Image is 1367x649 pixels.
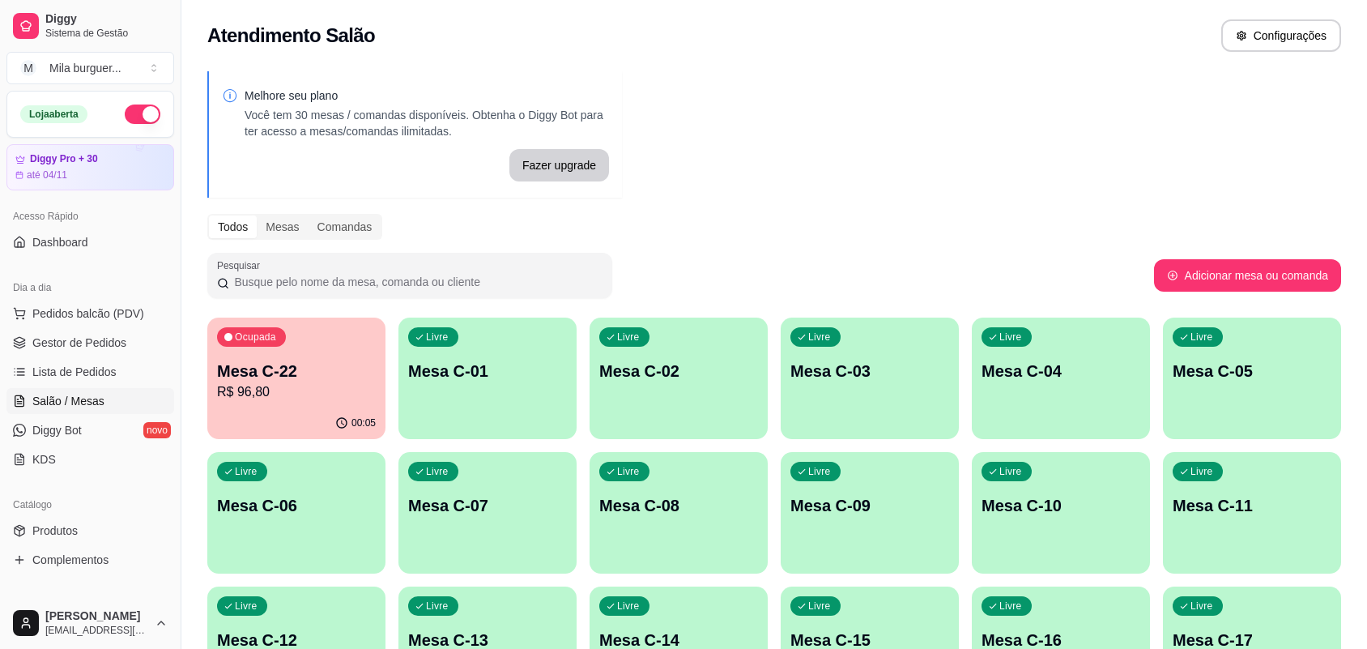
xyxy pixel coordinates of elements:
[245,88,609,104] p: Melhore seu plano
[808,600,831,613] p: Livre
[6,52,174,84] button: Select a team
[45,609,148,624] span: [PERSON_NAME]
[32,552,109,568] span: Complementos
[32,335,126,351] span: Gestor de Pedidos
[32,234,88,250] span: Dashboard
[999,465,1022,478] p: Livre
[245,107,609,139] p: Você tem 30 mesas / comandas disponíveis. Obtenha o Diggy Bot para ter acesso a mesas/comandas il...
[1190,331,1213,344] p: Livre
[590,318,768,439] button: LivreMesa C-02
[617,600,640,613] p: Livre
[6,144,174,190] a: Diggy Pro + 30até 04/11
[49,60,121,76] div: Mila burguer ...
[207,23,375,49] h2: Atendimento Salão
[6,446,174,472] a: KDS
[235,465,258,478] p: Livre
[1154,259,1341,292] button: Adicionar mesa ou comanda
[6,492,174,518] div: Catálogo
[32,393,104,409] span: Salão / Mesas
[45,12,168,27] span: Diggy
[6,301,174,327] button: Pedidos balcão (PDV)
[1221,19,1341,52] button: Configurações
[351,416,376,429] p: 00:05
[209,216,257,238] div: Todos
[790,494,949,517] p: Mesa C-09
[617,331,640,344] p: Livre
[217,382,376,402] p: R$ 96,80
[309,216,381,238] div: Comandas
[32,451,56,468] span: KDS
[999,600,1022,613] p: Livre
[1190,465,1213,478] p: Livre
[217,494,376,517] p: Mesa C-06
[1163,318,1341,439] button: LivreMesa C-05
[426,331,449,344] p: Livre
[999,331,1022,344] p: Livre
[1173,360,1331,382] p: Mesa C-05
[257,216,308,238] div: Mesas
[235,600,258,613] p: Livre
[426,465,449,478] p: Livre
[408,360,567,382] p: Mesa C-01
[972,318,1150,439] button: LivreMesa C-04
[398,318,577,439] button: LivreMesa C-01
[781,318,959,439] button: LivreMesa C-03
[972,452,1150,574] button: LivreMesa C-10
[27,169,67,181] article: até 04/11
[599,360,758,382] p: Mesa C-02
[6,359,174,385] a: Lista de Pedidos
[235,331,276,344] p: Ocupada
[6,203,174,229] div: Acesso Rápido
[125,105,160,124] button: Alterar Status
[6,604,174,643] button: [PERSON_NAME][EMAIL_ADDRESS][DOMAIN_NAME]
[6,330,174,356] a: Gestor de Pedidos
[1173,494,1331,517] p: Mesa C-11
[408,494,567,517] p: Mesa C-07
[790,360,949,382] p: Mesa C-03
[398,452,577,574] button: LivreMesa C-07
[217,360,376,382] p: Mesa C-22
[1190,600,1213,613] p: Livre
[599,494,758,517] p: Mesa C-08
[982,494,1140,517] p: Mesa C-10
[6,518,174,544] a: Produtos
[982,360,1140,382] p: Mesa C-04
[32,305,144,322] span: Pedidos balcão (PDV)
[808,331,831,344] p: Livre
[45,624,148,637] span: [EMAIL_ADDRESS][DOMAIN_NAME]
[426,600,449,613] p: Livre
[30,153,98,165] article: Diggy Pro + 30
[509,149,609,181] button: Fazer upgrade
[617,465,640,478] p: Livre
[590,452,768,574] button: LivreMesa C-08
[6,547,174,573] a: Complementos
[6,6,174,45] a: DiggySistema de Gestão
[45,27,168,40] span: Sistema de Gestão
[1163,452,1341,574] button: LivreMesa C-11
[217,258,266,272] label: Pesquisar
[6,275,174,301] div: Dia a dia
[6,417,174,443] a: Diggy Botnovo
[32,364,117,380] span: Lista de Pedidos
[6,229,174,255] a: Dashboard
[207,452,385,574] button: LivreMesa C-06
[20,105,87,123] div: Loja aberta
[229,274,603,290] input: Pesquisar
[32,422,82,438] span: Diggy Bot
[6,388,174,414] a: Salão / Mesas
[781,452,959,574] button: LivreMesa C-09
[207,318,385,439] button: OcupadaMesa C-22R$ 96,8000:05
[32,523,78,539] span: Produtos
[20,60,36,76] span: M
[808,465,831,478] p: Livre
